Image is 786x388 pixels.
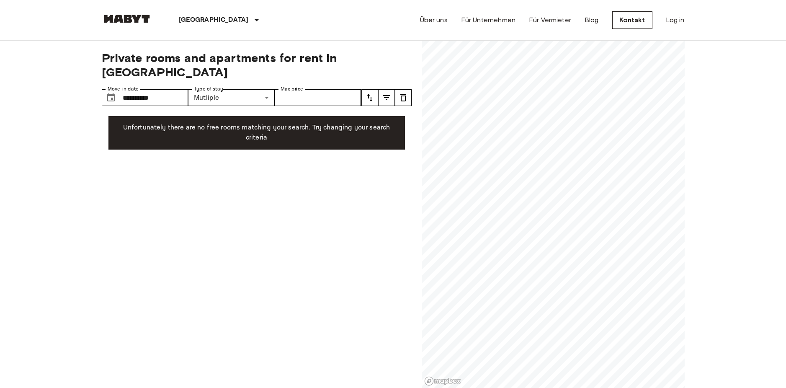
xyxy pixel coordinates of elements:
div: Mutliple [188,89,275,106]
button: tune [378,89,395,106]
a: Kontakt [612,11,652,29]
button: tune [395,89,412,106]
a: Über uns [420,15,448,25]
a: Für Unternehmen [461,15,515,25]
label: Max price [281,85,303,93]
p: [GEOGRAPHIC_DATA] [179,15,249,25]
button: tune [361,89,378,106]
a: Log in [666,15,685,25]
p: Unfortunately there are no free rooms matching your search. Try changing your search criteria [115,123,398,143]
label: Move-in date [108,85,139,93]
label: Type of stay [194,85,223,93]
img: Habyt [102,15,152,23]
button: Choose date, selected date is 30 Sep 2025 [103,89,119,106]
a: Mapbox logo [424,376,461,386]
a: Blog [585,15,599,25]
a: Für Vermieter [529,15,571,25]
span: Private rooms and apartments for rent in [GEOGRAPHIC_DATA] [102,51,412,79]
